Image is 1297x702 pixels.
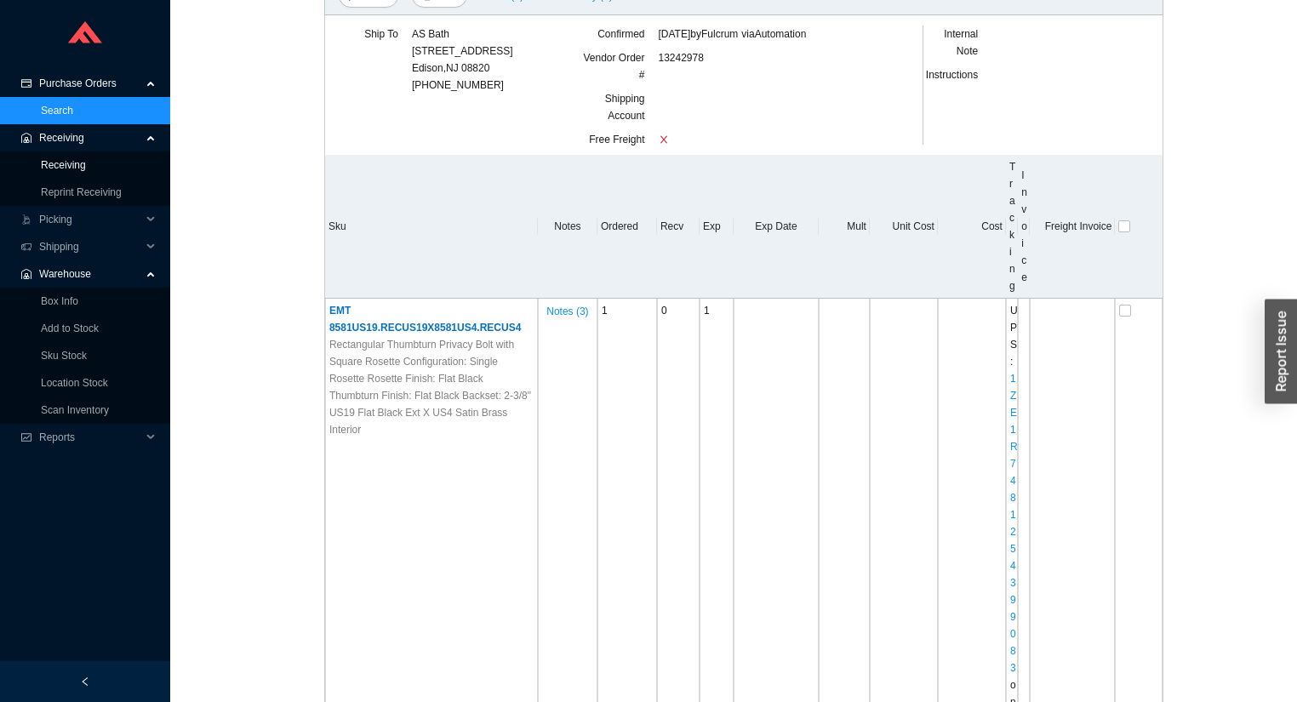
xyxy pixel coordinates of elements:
th: Exp [700,155,734,299]
span: Confirmed [597,28,644,40]
a: 1ZE1R7481254399083 [1010,373,1018,674]
th: Cost [938,155,1006,299]
span: credit-card [20,78,32,88]
div: [PHONE_NUMBER] [412,26,513,94]
span: fund [20,432,32,442]
a: Search [41,105,73,117]
a: Receiving [41,159,86,171]
a: Box Info [41,295,78,307]
th: Freight Invoice [1030,155,1115,299]
button: Notes (3) [546,302,589,314]
a: Location Stock [41,377,108,389]
th: Unit Cost [870,155,938,299]
span: Ship To [364,28,398,40]
span: Warehouse [39,260,141,288]
a: Add to Stock [41,322,99,334]
th: Ordered [597,155,657,299]
th: Notes [538,155,597,299]
span: Shipping [39,233,141,260]
a: Scan Inventory [41,404,109,416]
th: Mult [819,155,870,299]
span: Free Freight [589,134,644,146]
span: close [659,134,669,145]
span: EMT 8581US19.RECUS19X8581US4.RECUS4 [329,305,521,334]
a: Reprint Receiving [41,186,122,198]
span: Picking [39,206,141,233]
span: Shipping Account [605,93,645,122]
th: Exp Date [734,155,819,299]
span: Rectangular Thumbturn Privacy Bolt with Square Rosette Configuration: Single Rosette Rosette Fini... [329,336,534,438]
span: [DATE] by Fulcrum [659,26,807,43]
th: Recv [657,155,700,299]
div: AS Bath [STREET_ADDRESS] Edison , NJ 08820 [412,26,513,77]
span: Notes ( 3 ) [546,303,588,320]
div: 13242978 [659,49,889,90]
a: Sku Stock [41,350,87,362]
span: Internal Note [944,28,978,57]
span: Vendor Order # [583,52,644,81]
span: Receiving [39,124,141,151]
th: Tracking [1006,155,1018,299]
span: left [80,676,90,687]
span: Instructions [926,69,978,81]
span: via Automation [741,28,806,40]
span: Purchase Orders [39,70,141,97]
div: Sku [329,218,534,235]
th: Invoice [1018,155,1030,299]
span: Reports [39,424,141,451]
